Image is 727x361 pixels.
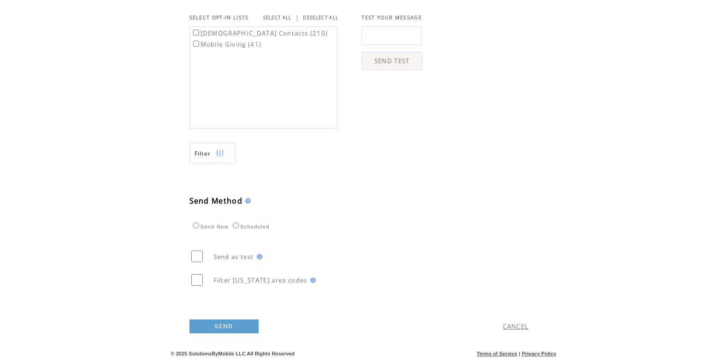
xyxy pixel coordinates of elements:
[216,143,224,164] img: filters.png
[231,224,270,229] label: Scheduled
[307,277,316,283] img: help.gif
[191,29,328,37] label: [DEMOGRAPHIC_DATA] Contacts (210)
[213,276,307,284] span: Filter [US_STATE] area codes
[191,40,262,48] label: Mobile Giving (41)
[191,224,229,229] label: Send Now
[189,319,259,333] a: SEND
[503,322,529,331] a: CANCEL
[193,223,199,229] input: Send Now
[242,198,251,204] img: help.gif
[303,15,338,21] a: DESELECT ALL
[171,351,295,356] span: © 2025 SolutionsByMobile LLC All Rights Reserved
[193,41,199,47] input: Mobile Giving (41)
[522,351,556,356] a: Privacy Policy
[189,14,249,21] span: SELECT OPT-IN LISTS
[477,351,517,356] a: Terms of Service
[361,52,422,70] a: SEND TEST
[213,253,254,261] span: Send as test
[519,351,520,356] span: |
[195,150,211,157] span: Show filters
[254,254,262,259] img: help.gif
[361,14,422,21] span: TEST YOUR MESSAGE
[263,15,292,21] a: SELECT ALL
[189,143,236,163] a: Filter
[296,13,299,22] span: |
[233,223,239,229] input: Scheduled
[193,30,199,36] input: [DEMOGRAPHIC_DATA] Contacts (210)
[189,196,243,206] span: Send Method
